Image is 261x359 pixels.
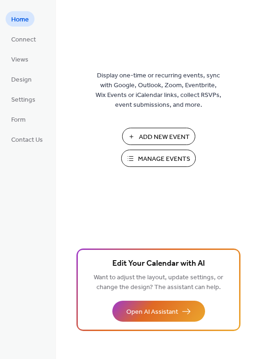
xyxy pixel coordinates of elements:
span: Form [11,115,26,125]
span: Views [11,55,28,65]
span: Want to adjust the layout, update settings, or change the design? The assistant can help. [94,271,223,294]
span: Design [11,75,32,85]
a: Contact Us [6,131,48,147]
span: Home [11,15,29,25]
span: Open AI Assistant [126,307,178,317]
span: Display one-time or recurring events, sync with Google, Outlook, Zoom, Eventbrite, Wix Events or ... [96,71,221,110]
a: Views [6,51,34,67]
span: Add New Event [139,132,190,142]
span: Contact Us [11,135,43,145]
span: Manage Events [138,154,190,164]
a: Design [6,71,37,87]
span: Settings [11,95,35,105]
a: Settings [6,91,41,107]
button: Add New Event [122,128,195,145]
button: Open AI Assistant [112,301,205,322]
span: Connect [11,35,36,45]
a: Connect [6,31,41,47]
span: Edit Your Calendar with AI [112,257,205,270]
a: Form [6,111,31,127]
a: Home [6,11,34,27]
button: Manage Events [121,150,196,167]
